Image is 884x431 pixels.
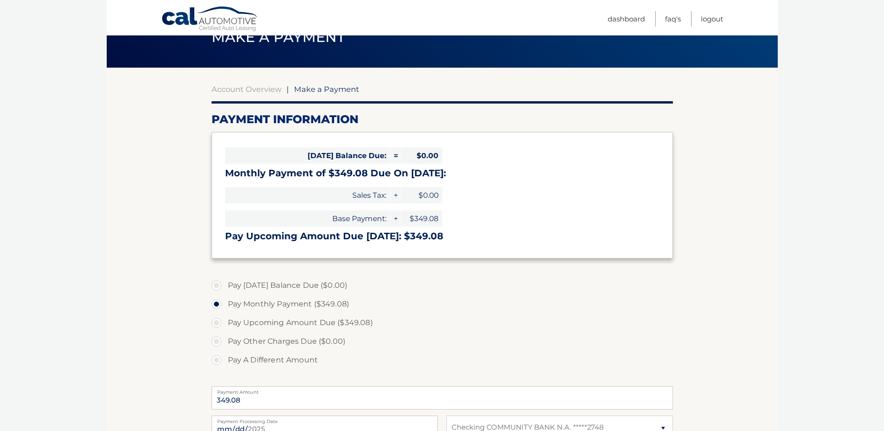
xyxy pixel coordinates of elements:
[391,147,400,164] span: =
[212,386,673,394] label: Payment Amount
[294,84,359,94] span: Make a Payment
[400,187,442,203] span: $0.00
[391,187,400,203] span: +
[212,112,673,126] h2: Payment Information
[212,295,673,313] label: Pay Monthly Payment ($349.08)
[400,147,442,164] span: $0.00
[391,210,400,227] span: +
[225,147,390,164] span: [DATE] Balance Due:
[212,416,438,423] label: Payment Processing Date
[665,11,681,27] a: FAQ's
[212,84,281,94] a: Account Overview
[212,276,673,295] label: Pay [DATE] Balance Due ($0.00)
[225,210,390,227] span: Base Payment:
[608,11,645,27] a: Dashboard
[212,313,673,332] label: Pay Upcoming Amount Due ($349.08)
[225,187,390,203] span: Sales Tax:
[212,332,673,351] label: Pay Other Charges Due ($0.00)
[212,351,673,369] label: Pay A Different Amount
[225,167,659,179] h3: Monthly Payment of $349.08 Due On [DATE]:
[287,84,289,94] span: |
[701,11,723,27] a: Logout
[225,230,659,242] h3: Pay Upcoming Amount Due [DATE]: $349.08
[400,210,442,227] span: $349.08
[212,386,673,410] input: Payment Amount
[212,28,345,46] span: Make a Payment
[161,6,259,33] a: Cal Automotive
